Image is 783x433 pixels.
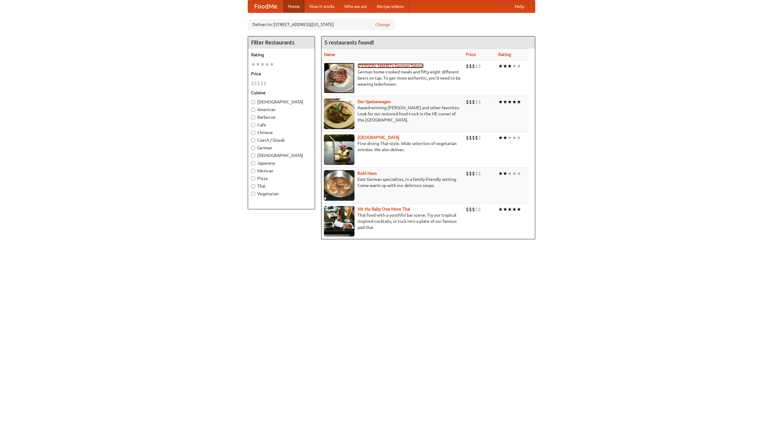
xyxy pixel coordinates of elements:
input: [DEMOGRAPHIC_DATA] [251,100,255,104]
p: Fine dining Thai-style. Wide selection of vegetarian entrées. We also deliver. [324,140,461,153]
img: babythai.jpg [324,206,354,237]
li: ★ [507,99,512,105]
li: $ [478,134,481,141]
li: $ [469,170,472,177]
ng-pluralize: 5 restaurants found! [325,39,374,45]
a: Recipe videos [372,0,409,13]
li: ★ [512,99,517,105]
li: $ [469,63,472,69]
li: ★ [503,170,507,177]
h5: Cuisine [251,90,312,96]
li: $ [475,63,478,69]
label: Japanese [251,160,312,166]
li: ★ [512,206,517,213]
li: $ [469,206,472,213]
a: [GEOGRAPHIC_DATA] [358,135,399,140]
li: ★ [507,206,512,213]
li: $ [254,80,257,87]
img: satay.jpg [324,134,354,165]
label: Thai [251,183,312,189]
li: $ [466,170,469,177]
li: $ [251,80,254,87]
label: Cafe [251,122,312,128]
li: $ [469,134,472,141]
label: American [251,106,312,113]
label: Chinese [251,129,312,136]
li: ★ [265,61,269,68]
label: German [251,145,312,151]
a: Der Speisewagen [358,99,391,104]
li: ★ [517,170,521,177]
li: $ [472,206,475,213]
input: Vegetarian [251,192,255,196]
a: Name [324,52,335,57]
h5: Price [251,71,312,77]
li: ★ [498,99,503,105]
a: Kohl Haus [358,171,377,176]
li: $ [478,170,481,177]
li: ★ [498,170,503,177]
label: Mexican [251,168,312,174]
li: $ [466,134,469,141]
li: ★ [503,99,507,105]
a: Help [510,0,529,13]
li: ★ [498,134,503,141]
li: ★ [503,134,507,141]
img: speisewagen.jpg [324,99,354,129]
li: $ [466,63,469,69]
li: $ [260,80,263,87]
label: Vegetarian [251,191,312,197]
li: $ [478,99,481,105]
li: ★ [517,99,521,105]
a: Who we are [340,0,372,13]
a: Hit Me Baby One More Thai [358,207,410,211]
li: ★ [512,63,517,69]
input: [DEMOGRAPHIC_DATA] [251,154,255,158]
a: Change [375,21,390,28]
li: ★ [503,63,507,69]
li: ★ [517,206,521,213]
a: Home [283,0,305,13]
label: Czech / Slovak [251,137,312,143]
li: $ [472,170,475,177]
input: Barbecue [251,115,255,119]
a: [PERSON_NAME]'s German Saloon [358,63,424,68]
li: ★ [260,61,265,68]
p: German home-cooked meals and fifty-eight different beers on tap. To get more authentic, you'd nee... [324,69,461,87]
li: ★ [512,170,517,177]
li: ★ [517,134,521,141]
a: How it works [305,0,340,13]
img: kohlhaus.jpg [324,170,354,201]
label: [DEMOGRAPHIC_DATA] [251,152,312,159]
li: ★ [256,61,260,68]
p: Award-winning [PERSON_NAME] and other favorites. Look for our restored food truck in the NE corne... [324,105,461,123]
input: Cafe [251,123,255,127]
label: Barbecue [251,114,312,120]
li: ★ [498,206,503,213]
h4: Filter Restaurants [248,36,315,49]
li: $ [475,99,478,105]
li: ★ [507,170,512,177]
li: $ [472,134,475,141]
li: ★ [269,61,274,68]
input: Chinese [251,131,255,135]
input: Czech / Slovak [251,138,255,142]
li: $ [475,134,478,141]
li: $ [472,99,475,105]
li: ★ [503,206,507,213]
input: Japanese [251,161,255,165]
div: Deliver to: [STREET_ADDRESS][US_STATE] [248,19,395,30]
li: $ [478,206,481,213]
a: Rating [498,52,511,57]
li: $ [257,80,260,87]
li: $ [475,170,478,177]
img: esthers.jpg [324,63,354,93]
li: ★ [507,63,512,69]
li: $ [466,206,469,213]
h5: Rating [251,52,312,58]
li: ★ [517,63,521,69]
